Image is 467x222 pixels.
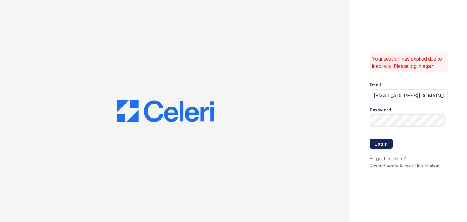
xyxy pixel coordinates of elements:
[370,107,391,113] label: Password
[370,163,439,168] a: Resend Verify Account Information
[370,82,381,88] label: Email
[370,139,393,149] button: Login
[370,156,406,161] a: Forgot Password?
[372,55,445,70] p: Your session has expired due to inactivity. Please log in again.
[117,100,214,122] img: CE_Logo_Blue-a8612792a0a2168367f1c8372b55b34899dd931a85d93a1a3d3e32e68fde9ad4.png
